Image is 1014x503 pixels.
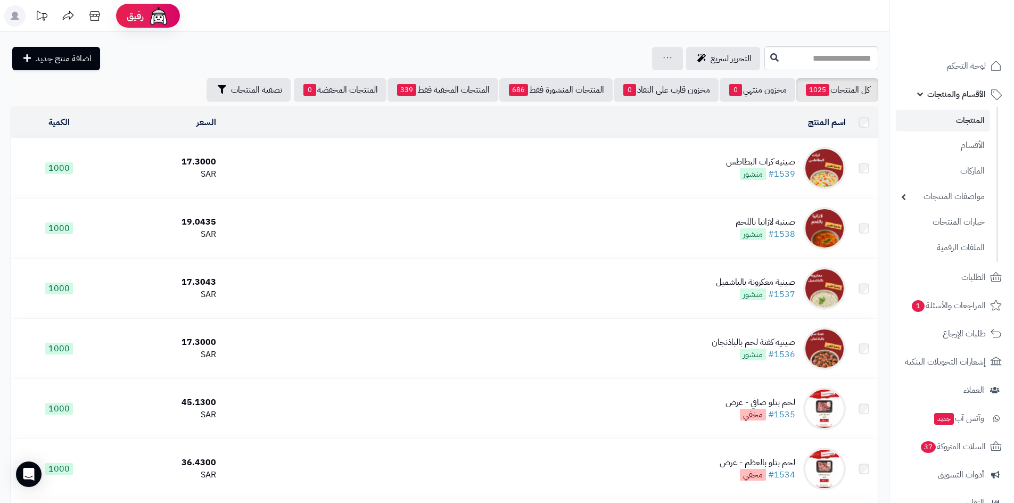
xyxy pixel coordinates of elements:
a: كل المنتجات1025 [796,78,878,102]
div: SAR [111,469,217,481]
span: إشعارات التحويلات البنكية [905,354,986,369]
a: #1538 [768,228,795,241]
a: التحرير لسريع [686,47,760,70]
span: منشور [740,228,766,240]
div: SAR [111,409,217,421]
span: وآتس آب [933,411,984,426]
span: 1 [911,300,925,312]
img: لحم بتلو بالعظم - عرض [803,448,846,490]
span: الأقسام والمنتجات [927,87,986,102]
a: الماركات [896,160,990,183]
span: 1025 [806,84,829,96]
span: الطلبات [961,270,986,285]
a: اضافة منتج جديد [12,47,100,70]
a: مواصفات المنتجات [896,185,990,208]
div: صينيه كرات البطاطس [726,156,795,168]
div: SAR [111,288,217,301]
img: صينيه كفتة لحم بالباذنجان [803,327,846,370]
span: التحرير لسريع [711,52,752,65]
div: صينية معكرونة بالباشميل [716,276,795,288]
a: #1536 [768,348,795,361]
span: 1000 [45,222,73,234]
a: أدوات التسويق [896,462,1008,488]
a: السلات المتروكة37 [896,434,1008,459]
span: المراجعات والأسئلة [911,298,986,313]
a: المنتجات [896,110,990,131]
span: طلبات الإرجاع [943,326,986,341]
a: العملاء [896,377,1008,403]
span: 0 [729,84,742,96]
div: 36.4300 [111,457,217,469]
a: المنتجات المخفية فقط339 [388,78,498,102]
a: #1534 [768,468,795,481]
img: صينية لازانيا باللحم [803,207,846,250]
a: الطلبات [896,265,1008,290]
a: المنتجات المنشورة فقط686 [499,78,613,102]
div: 17.3043 [111,276,217,288]
div: Open Intercom Messenger [16,461,42,487]
a: طلبات الإرجاع [896,321,1008,347]
div: 17.3000 [111,336,217,349]
button: تصفية المنتجات [207,78,291,102]
a: إشعارات التحويلات البنكية [896,349,1008,375]
span: منشور [740,288,766,300]
span: منشور [740,168,766,180]
span: اضافة منتج جديد [36,52,92,65]
span: 686 [509,84,528,96]
div: SAR [111,228,217,241]
a: #1537 [768,288,795,301]
a: الملفات الرقمية [896,236,990,259]
span: رفيق [127,10,144,22]
a: #1535 [768,408,795,421]
span: أدوات التسويق [938,467,984,482]
a: المنتجات المخفضة0 [294,78,386,102]
span: 1000 [45,283,73,294]
a: الأقسام [896,134,990,157]
a: تحديثات المنصة [28,5,55,29]
a: المراجعات والأسئلة1 [896,293,1008,318]
span: 0 [623,84,636,96]
img: logo-2.png [942,18,1004,40]
span: 1000 [45,403,73,415]
div: SAR [111,168,217,180]
div: 45.1300 [111,397,217,409]
div: SAR [111,349,217,361]
a: لوحة التحكم [896,53,1008,79]
img: ai-face.png [148,5,169,27]
a: #1539 [768,168,795,180]
span: لوحة التحكم [946,59,986,73]
div: لحم بتلو صافي - عرض [726,397,795,409]
img: لحم بتلو صافي - عرض [803,387,846,430]
a: مخزون قارب على النفاذ0 [614,78,719,102]
span: 1000 [45,463,73,475]
span: السلات المتروكة [920,439,986,454]
span: 0 [303,84,316,96]
span: مخفي [740,409,766,420]
span: تصفية المنتجات [231,84,282,96]
span: جديد [934,413,954,425]
span: العملاء [963,383,984,398]
div: صينيه كفتة لحم بالباذنجان [712,336,795,349]
a: الكمية [48,116,70,129]
span: 1000 [45,162,73,174]
span: منشور [740,349,766,360]
div: صينية لازانيا باللحم [736,216,795,228]
span: 37 [920,441,936,453]
div: 17.3000 [111,156,217,168]
a: وآتس آبجديد [896,406,1008,431]
img: صينية معكرونة بالباشميل [803,267,846,310]
a: مخزون منتهي0 [720,78,795,102]
div: لحم بتلو بالعظم - عرض [720,457,795,469]
a: خيارات المنتجات [896,211,990,234]
a: اسم المنتج [808,116,846,129]
img: صينيه كرات البطاطس [803,147,846,189]
div: 19.0435 [111,216,217,228]
span: 339 [397,84,416,96]
a: السعر [196,116,216,129]
span: مخفي [740,469,766,481]
span: 1000 [45,343,73,354]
